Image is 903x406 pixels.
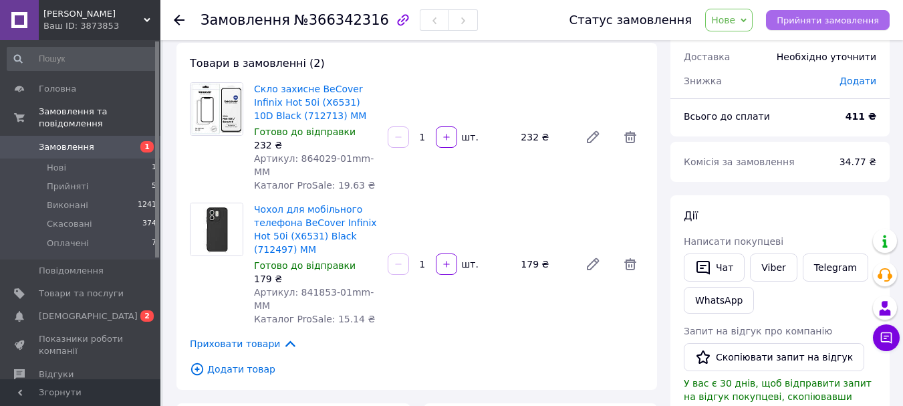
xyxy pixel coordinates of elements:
a: Telegram [803,253,868,282]
button: Прийняти замовлення [766,10,890,30]
span: 374 [142,218,156,230]
span: Головна [39,83,76,95]
span: Каталог ProSale: 19.63 ₴ [254,180,375,191]
span: МАКС МІКС [43,8,144,20]
span: Артикул: 864029-01mm-MM [254,153,374,177]
span: 34.77 ₴ [840,157,876,167]
div: Необхідно уточнити [769,42,884,72]
div: 232 ₴ [254,138,377,152]
div: 179 ₴ [254,272,377,286]
span: №366342316 [294,12,389,28]
span: Приховати товари [190,336,297,351]
span: Нові [47,162,66,174]
span: Запит на відгук про компанію [684,326,832,336]
span: Знижка [684,76,722,86]
span: Комісія за замовлення [684,157,795,167]
div: Ваш ID: 3873853 [43,20,160,32]
span: 2 [140,310,154,322]
b: 411 ₴ [846,111,876,122]
span: Оплачені [47,237,89,249]
div: шт. [459,130,480,144]
button: Скопіювати запит на відгук [684,343,864,371]
div: Статус замовлення [569,13,692,27]
a: Viber [750,253,797,282]
button: Чат з покупцем [873,324,900,351]
span: Товари в замовленні (2) [190,57,325,70]
span: Замовлення [201,12,290,28]
a: Скло захисне BeCover Infinix Hot 50i (X6531) 10D Black (712713) MM [254,84,366,121]
span: 1241 [138,199,156,211]
span: 5 [152,181,156,193]
span: Товари та послуги [39,288,124,300]
span: Замовлення та повідомлення [39,106,160,130]
input: Пошук [7,47,158,71]
button: Чат [684,253,745,282]
a: WhatsApp [684,287,754,314]
span: Додати товар [190,362,644,377]
img: Скло захисне BeCover Infinix Hot 50i (X6531) 10D Black (712713) MM [190,83,243,135]
span: Готово до відправки [254,126,356,137]
span: Скасовані [47,218,92,230]
span: Замовлення [39,141,94,153]
span: Нове [711,15,735,25]
span: 1 [152,162,156,174]
div: Повернутися назад [174,13,184,27]
span: Виконані [47,199,88,211]
span: 1 [140,141,154,153]
span: Готово до відправки [254,260,356,271]
span: Видалити [617,251,644,278]
span: Повідомлення [39,265,104,277]
a: Редагувати [579,251,606,278]
span: Додати [840,76,876,86]
span: Видалити [617,124,644,150]
span: 7 [152,237,156,249]
span: Дії [684,209,698,222]
span: Прийняті [47,181,88,193]
div: 232 ₴ [515,128,574,146]
a: Редагувати [579,124,606,150]
img: Чохол для мобільного телефона BeCover Infinix Hot 50i (X6531) Black (712497) MM [190,203,243,256]
div: 179 ₴ [515,255,574,274]
span: Всього до сплати [684,111,770,122]
div: шт. [459,258,480,271]
a: Чохол для мобільного телефона BeCover Infinix Hot 50i (X6531) Black (712497) MM [254,204,377,255]
span: Артикул: 841853-01mm-MM [254,287,374,311]
span: Показники роботи компанії [39,333,124,357]
span: Відгуки [39,369,74,381]
span: Прийняти замовлення [777,15,879,25]
span: Доставка [684,52,730,62]
span: Каталог ProSale: 15.14 ₴ [254,314,375,324]
span: [DEMOGRAPHIC_DATA] [39,310,138,322]
span: Написати покупцеві [684,236,783,247]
